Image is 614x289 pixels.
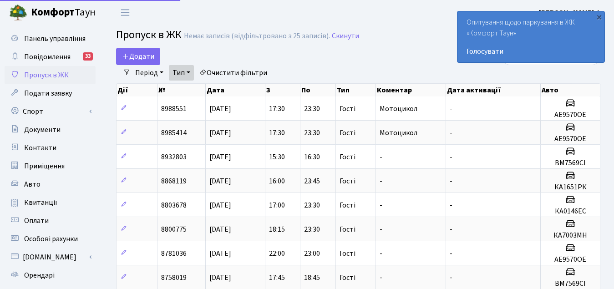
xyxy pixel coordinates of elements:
a: Приміщення [5,157,96,175]
span: Квитанції [24,198,57,208]
button: Переключити навігацію [114,5,137,20]
h5: АЕ9570ОЕ [544,111,596,119]
span: 8932803 [161,152,187,162]
span: [DATE] [209,104,231,114]
h5: ВМ7569СІ [544,279,596,288]
span: 8781036 [161,248,187,259]
a: Оплати [5,212,96,230]
span: 17:45 [269,273,285,283]
span: 23:45 [304,176,320,186]
span: - [450,224,452,234]
span: 16:00 [269,176,285,186]
span: - [450,152,452,162]
span: Мотоцикол [380,128,417,138]
div: × [594,12,604,21]
span: [DATE] [209,248,231,259]
a: Голосувати [467,46,595,57]
th: Коментар [376,84,446,96]
th: Тип [336,84,376,96]
span: 23:30 [304,224,320,234]
span: 23:30 [304,128,320,138]
th: По [300,84,336,96]
span: Гості [340,250,355,257]
span: 18:15 [269,224,285,234]
b: [PERSON_NAME] Ф. [539,8,603,18]
th: Дата активації [446,84,541,96]
a: Скинути [332,32,359,41]
span: 23:30 [304,200,320,210]
span: Таун [31,5,96,20]
div: Немає записів (відфільтровано з 25 записів). [184,32,330,41]
span: 18:45 [304,273,320,283]
span: 22:00 [269,248,285,259]
span: Документи [24,125,61,135]
span: Контакти [24,143,56,153]
span: 8758019 [161,273,187,283]
span: [DATE] [209,176,231,186]
span: [DATE] [209,273,231,283]
span: 17:30 [269,128,285,138]
span: Гості [340,202,355,209]
span: [DATE] [209,152,231,162]
span: Орендарі [24,270,55,280]
span: Пропуск в ЖК [116,27,182,43]
a: [DOMAIN_NAME] [5,248,96,266]
span: Панель управління [24,34,86,44]
h5: АЕ9570ОЕ [544,255,596,264]
a: Особові рахунки [5,230,96,248]
span: 16:30 [304,152,320,162]
span: - [380,200,382,210]
a: Повідомлення33 [5,48,96,66]
span: - [380,273,382,283]
span: 15:30 [269,152,285,162]
div: Опитування щодо паркування в ЖК «Комфорт Таун» [457,11,604,62]
span: Гості [340,274,355,281]
a: Тип [169,65,194,81]
a: Подати заявку [5,84,96,102]
span: 23:00 [304,248,320,259]
span: Додати [122,51,154,61]
a: Документи [5,121,96,139]
span: - [380,224,382,234]
h5: КА7003МН [544,231,596,240]
span: - [450,176,452,186]
a: Додати [116,48,160,65]
span: [DATE] [209,200,231,210]
span: Гості [340,105,355,112]
a: Орендарі [5,266,96,284]
a: Авто [5,175,96,193]
div: 33 [83,52,93,61]
h5: КА0146ЕС [544,207,596,216]
th: Авто [541,84,600,96]
span: Гості [340,153,355,161]
span: 8985414 [161,128,187,138]
a: Контакти [5,139,96,157]
a: Очистити фільтри [196,65,271,81]
span: 8803678 [161,200,187,210]
span: Мотоцикол [380,104,417,114]
span: Подати заявку [24,88,72,98]
span: Гості [340,226,355,233]
span: Особові рахунки [24,234,78,244]
th: Дата [206,84,265,96]
th: Дії [117,84,157,96]
img: logo.png [9,4,27,22]
span: 8988551 [161,104,187,114]
span: 17:00 [269,200,285,210]
span: 17:30 [269,104,285,114]
span: - [380,248,382,259]
span: [DATE] [209,224,231,234]
span: Гості [340,129,355,137]
h5: АЕ9570ОЕ [544,135,596,143]
b: Комфорт [31,5,75,20]
span: - [450,104,452,114]
span: Повідомлення [24,52,71,62]
span: [DATE] [209,128,231,138]
span: 8800775 [161,224,187,234]
span: Авто [24,179,41,189]
span: 8868119 [161,176,187,186]
a: [PERSON_NAME] Ф. [539,7,603,18]
h5: ВМ7569СІ [544,159,596,167]
a: Квитанції [5,193,96,212]
a: Спорт [5,102,96,121]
